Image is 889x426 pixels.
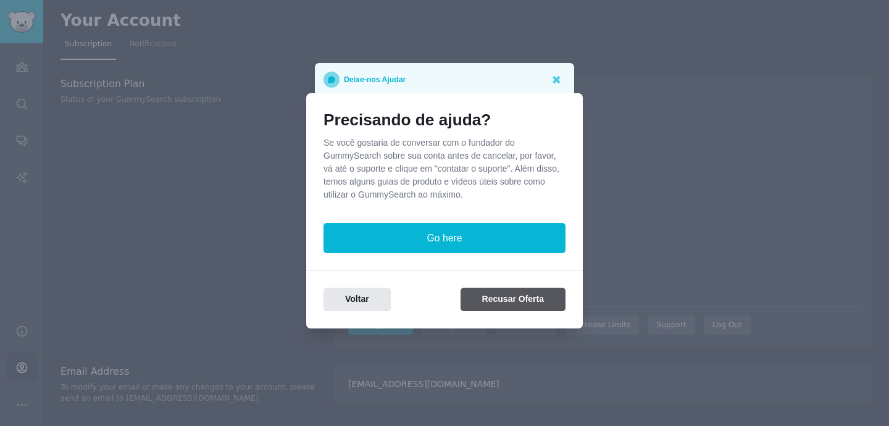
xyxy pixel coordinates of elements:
[461,288,566,312] button: Recusar Oferta
[344,72,406,88] p: Deixe-nos Ajudar
[323,223,566,253] button: Go here
[323,111,566,130] h1: Precisando de ajuda?
[323,288,391,312] button: Voltar
[323,136,566,201] p: Se você gostaria de conversar com o fundador do GummySearch sobre sua conta antes de cancelar, po...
